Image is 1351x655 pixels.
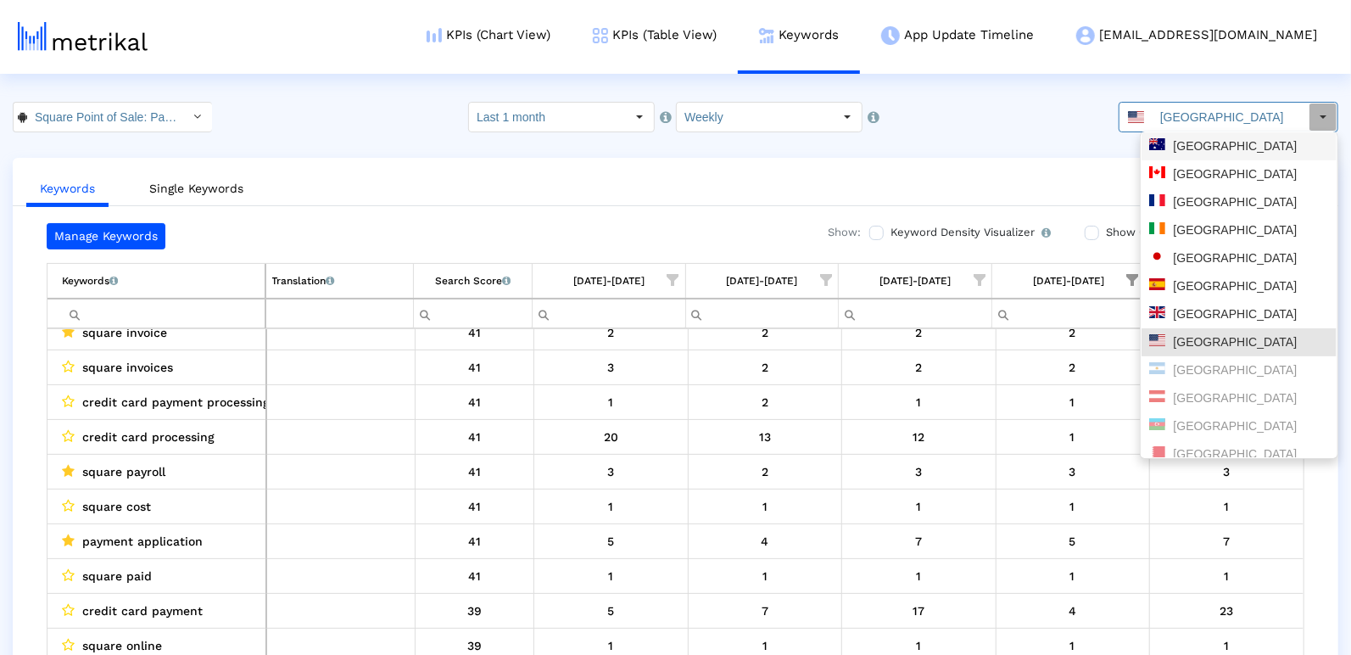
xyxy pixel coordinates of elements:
[695,600,835,622] div: 8/30/25
[991,299,1145,328] td: Filter cell
[421,565,528,587] div: 41
[1149,222,1329,238] div: [GEOGRAPHIC_DATA]
[1076,26,1095,45] img: my-account-menu-icon.png
[879,270,951,292] div: [DATE]-[DATE]
[839,300,991,327] input: Filter cell
[625,103,654,132] div: Select
[1309,103,1337,132] div: Select
[1002,461,1143,483] div: 9/13/25
[183,103,212,132] div: Select
[886,223,1051,242] label: Keyword Density Visualizer
[974,274,985,286] span: Show filter options for column '08/31/25-09/06/25'
[839,299,992,328] td: Filter cell
[413,264,532,299] td: Column Search Score
[1149,446,1329,462] div: [GEOGRAPHIC_DATA]
[695,426,835,448] div: 8/30/25
[695,391,835,413] div: 8/30/25
[540,322,681,344] div: 8/23/25
[421,322,528,344] div: 41
[1149,362,1329,378] div: [GEOGRAPHIC_DATA]
[82,461,165,483] span: square payroll
[695,356,835,378] div: 8/30/25
[685,264,839,299] td: Column 08/24/25-08/30/25
[695,461,835,483] div: 8/30/25
[1002,600,1143,622] div: 9/13/25
[413,299,532,328] td: Filter cell
[1002,356,1143,378] div: 9/13/25
[1002,322,1143,344] div: 9/13/25
[848,356,989,378] div: 9/6/25
[47,223,165,249] a: Manage Keywords
[82,391,270,413] span: credit card payment processing
[726,270,797,292] div: [DATE]-[DATE]
[533,300,685,327] input: Filter cell
[540,391,681,413] div: 8/23/25
[265,264,414,299] td: Column Translation
[1149,138,1329,154] div: [GEOGRAPHIC_DATA]
[685,299,839,328] td: Filter cell
[820,274,832,286] span: Show filter options for column '08/24/25-08/30/25'
[540,530,681,552] div: 8/23/25
[47,264,265,299] td: Column Keyword
[848,461,989,483] div: 9/6/25
[573,270,645,292] div: [DATE]-[DATE]
[1149,390,1329,406] div: [GEOGRAPHIC_DATA]
[414,300,532,327] input: Filter cell
[421,391,528,413] div: 41
[540,461,681,483] div: 8/23/25
[848,391,989,413] div: 9/6/25
[1127,274,1139,286] span: Show filter options for column '09/07/25-09/13/25'
[1033,270,1104,292] div: [DATE]-[DATE]
[1149,250,1329,266] div: [GEOGRAPHIC_DATA]
[1149,278,1329,294] div: [GEOGRAPHIC_DATA]
[686,300,839,327] input: Filter cell
[593,28,608,43] img: kpi-table-menu-icon.png
[540,426,681,448] div: 8/23/25
[421,495,528,518] div: 41
[848,565,989,587] div: 9/6/25
[26,173,109,207] a: Keywords
[266,300,413,327] input: Filter cell
[1156,461,1298,483] div: 9/20/25
[848,322,989,344] div: 9/6/25
[695,322,835,344] div: 8/30/25
[82,600,203,622] span: credit card payment
[1149,418,1329,434] div: [GEOGRAPHIC_DATA]
[82,530,203,552] span: payment application
[540,356,681,378] div: 8/23/25
[1156,530,1298,552] div: 9/20/25
[82,426,215,448] span: credit card processing
[667,274,679,286] span: Show filter options for column '08/17/25-08/23/25'
[695,530,835,552] div: 8/30/25
[1002,530,1143,552] div: 9/13/25
[833,103,862,132] div: Select
[811,223,861,249] div: Show:
[695,565,835,587] div: 8/30/25
[848,530,989,552] div: 9/6/25
[848,495,989,518] div: 9/6/25
[435,270,511,292] div: Search Score
[540,495,681,518] div: 8/23/25
[1002,391,1143,413] div: 9/13/25
[881,26,900,45] img: app-update-menu-icon.png
[136,173,257,204] a: Single Keywords
[532,299,685,328] td: Filter cell
[1102,223,1215,242] label: Show Only Favorites
[421,356,528,378] div: 41
[1156,600,1298,622] div: 9/20/25
[991,264,1145,299] td: Column 09/07/25-09/13/25
[62,270,118,292] div: Keywords
[1002,426,1143,448] div: 9/13/25
[421,461,528,483] div: 41
[1149,166,1329,182] div: [GEOGRAPHIC_DATA]
[839,264,992,299] td: Column 08/31/25-09/06/25
[1149,306,1329,322] div: [GEOGRAPHIC_DATA]
[540,600,681,622] div: 8/23/25
[992,300,1145,327] input: Filter cell
[421,426,528,448] div: 41
[47,299,265,328] td: Filter cell
[1002,495,1143,518] div: 9/13/25
[62,300,265,327] input: Filter cell
[1149,334,1329,350] div: [GEOGRAPHIC_DATA]
[272,270,335,292] div: Translation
